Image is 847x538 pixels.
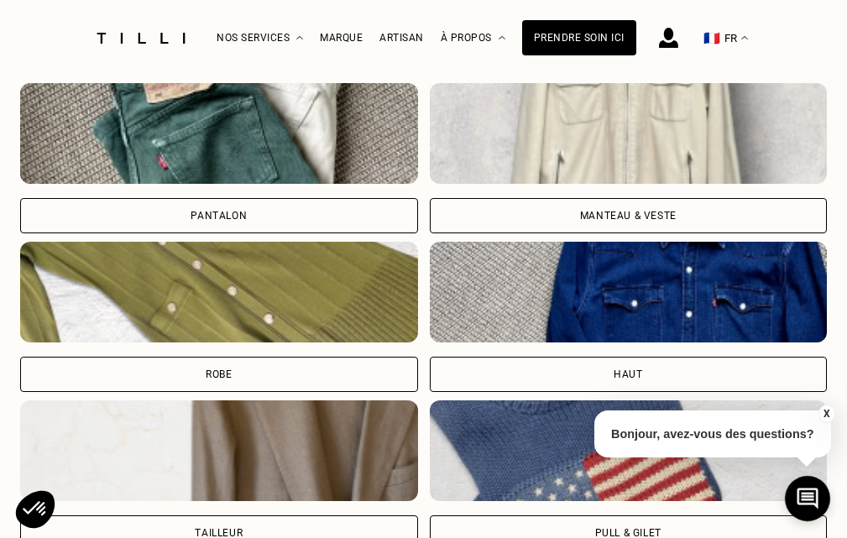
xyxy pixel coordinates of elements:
[430,242,828,342] img: Tilli retouche votre Haut
[595,528,661,538] div: Pull & gilet
[594,410,831,457] p: Bonjour, avez-vous des questions?
[206,369,232,379] div: Robe
[217,1,303,76] div: Nos services
[499,36,505,40] img: Menu déroulant à propos
[580,211,677,221] div: Manteau & Veste
[296,36,303,40] img: Menu déroulant
[20,83,418,184] img: Tilli retouche votre Pantalon
[191,211,247,221] div: Pantalon
[441,1,505,76] div: À propos
[818,405,834,423] button: X
[695,1,756,76] button: 🇫🇷 FR
[195,528,243,538] div: Tailleur
[614,369,642,379] div: Haut
[659,28,678,48] img: icône connexion
[741,36,748,40] img: menu déroulant
[522,20,636,55] a: Prendre soin ici
[20,242,418,342] img: Tilli retouche votre Robe
[20,400,418,501] img: Tilli retouche votre Tailleur
[430,83,828,184] img: Tilli retouche votre Manteau & Veste
[379,32,424,44] a: Artisan
[430,400,828,501] img: Tilli retouche votre Pull & gilet
[91,33,191,44] img: Logo du service de couturière Tilli
[320,32,363,44] a: Marque
[703,30,720,46] span: 🇫🇷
